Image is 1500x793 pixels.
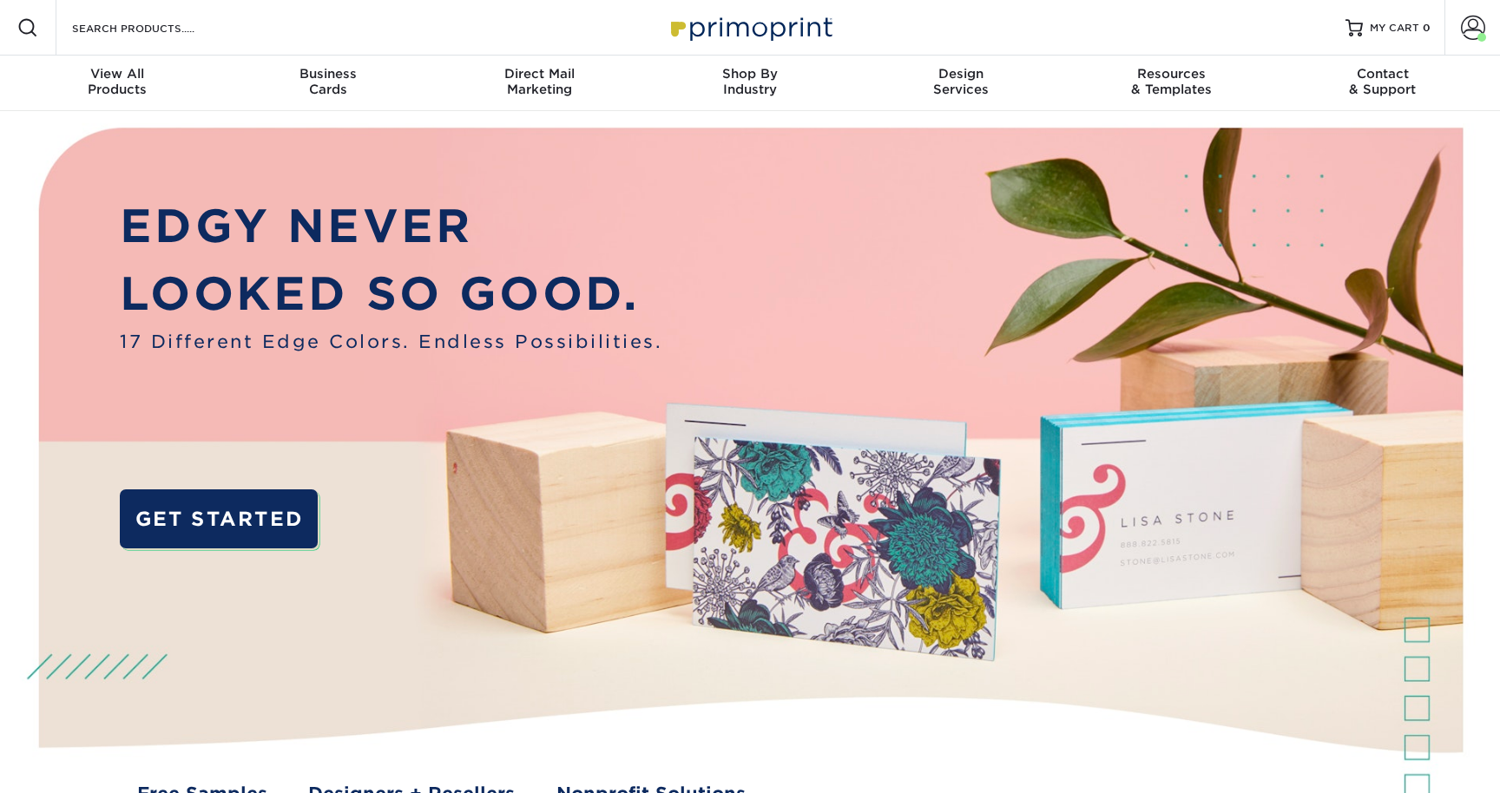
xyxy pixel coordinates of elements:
[1423,22,1431,34] span: 0
[120,260,662,328] p: LOOKED SO GOOD.
[1066,66,1277,97] div: & Templates
[223,56,434,111] a: BusinessCards
[1066,66,1277,82] span: Resources
[855,66,1066,97] div: Services
[1277,56,1488,111] a: Contact& Support
[120,328,662,355] span: 17 Different Edge Colors. Endless Possibilities.
[12,66,223,82] span: View All
[855,66,1066,82] span: Design
[1066,56,1277,111] a: Resources& Templates
[223,66,434,97] div: Cards
[1277,66,1488,97] div: & Support
[434,66,645,82] span: Direct Mail
[12,56,223,111] a: View AllProducts
[855,56,1066,111] a: DesignServices
[434,56,645,111] a: Direct MailMarketing
[434,66,645,97] div: Marketing
[663,9,837,46] img: Primoprint
[1277,66,1488,82] span: Contact
[645,66,856,97] div: Industry
[120,193,662,260] p: EDGY NEVER
[70,17,240,38] input: SEARCH PRODUCTS.....
[645,66,856,82] span: Shop By
[645,56,856,111] a: Shop ByIndustry
[1370,21,1419,36] span: MY CART
[223,66,434,82] span: Business
[12,66,223,97] div: Products
[120,489,318,548] a: GET STARTED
